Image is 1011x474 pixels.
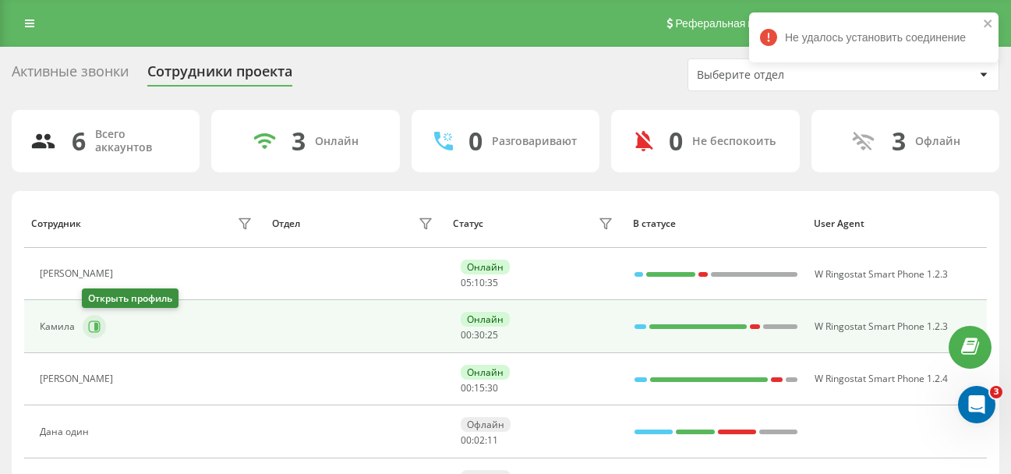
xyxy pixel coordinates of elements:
[95,128,181,154] div: Всего аккаунтов
[461,417,511,432] div: Офлайн
[461,276,472,289] span: 05
[461,330,498,341] div: : :
[272,218,300,229] div: Отдел
[697,69,883,82] div: Выберите отдел
[892,126,906,156] div: 3
[487,328,498,341] span: 25
[461,278,498,288] div: : :
[40,373,117,384] div: [PERSON_NAME]
[12,63,129,87] div: Активные звонки
[474,276,485,289] span: 10
[474,328,485,341] span: 30
[814,218,980,229] div: User Agent
[292,126,306,156] div: 3
[72,126,86,156] div: 6
[915,135,960,148] div: Офлайн
[461,381,472,394] span: 00
[474,381,485,394] span: 15
[147,63,292,87] div: Сотрудники проекта
[40,426,93,437] div: Дана один
[461,383,498,394] div: : :
[461,260,510,274] div: Онлайн
[675,17,803,30] span: Реферальная программа
[669,126,683,156] div: 0
[461,328,472,341] span: 00
[487,433,498,447] span: 11
[315,135,359,148] div: Онлайн
[990,386,1002,398] span: 3
[40,268,117,279] div: [PERSON_NAME]
[815,372,948,385] span: W Ringostat Smart Phone 1.2.4
[815,320,948,333] span: W Ringostat Smart Phone 1.2.3
[749,12,999,62] div: Не удалось установить соединение
[82,288,179,308] div: Открыть профиль
[461,433,472,447] span: 00
[692,135,776,148] div: Не беспокоить
[474,433,485,447] span: 02
[958,386,995,423] iframe: Intercom live chat
[31,218,81,229] div: Сотрудник
[461,312,510,327] div: Онлайн
[453,218,483,229] div: Статус
[983,17,994,32] button: close
[633,218,799,229] div: В статусе
[815,267,948,281] span: W Ringostat Smart Phone 1.2.3
[468,126,483,156] div: 0
[461,435,498,446] div: : :
[487,381,498,394] span: 30
[487,276,498,289] span: 35
[492,135,577,148] div: Разговаривают
[40,321,79,332] div: Камила
[461,365,510,380] div: Онлайн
